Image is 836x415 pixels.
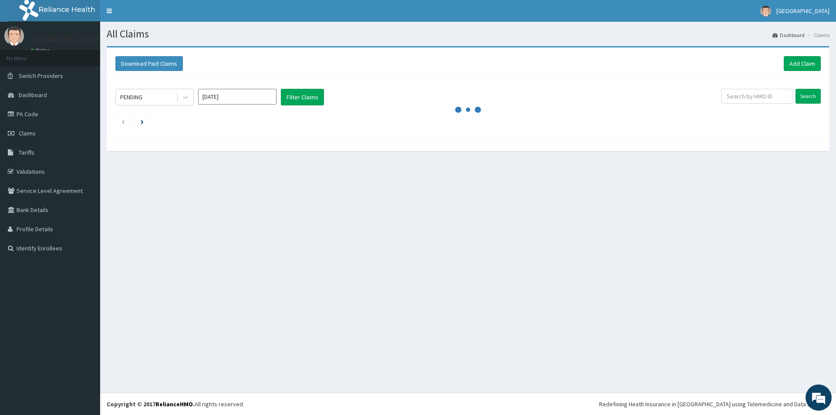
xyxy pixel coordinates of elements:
[19,148,34,156] span: Tariffs
[4,26,24,46] img: User Image
[100,393,836,415] footer: All rights reserved.
[19,129,36,137] span: Claims
[30,35,102,43] p: [GEOGRAPHIC_DATA]
[107,400,195,408] strong: Copyright © 2017 .
[141,118,144,125] a: Next page
[772,31,805,39] a: Dashboard
[198,89,276,105] input: Select Month and Year
[155,400,193,408] a: RelianceHMO
[796,89,821,104] input: Search
[760,6,771,17] img: User Image
[121,118,125,125] a: Previous page
[784,56,821,71] a: Add Claim
[455,97,481,123] svg: audio-loading
[30,47,51,54] a: Online
[806,31,829,39] li: Claims
[115,56,183,71] button: Download Paid Claims
[19,72,63,80] span: Switch Providers
[599,400,829,408] div: Redefining Heath Insurance in [GEOGRAPHIC_DATA] using Telemedicine and Data Science!
[721,89,792,104] input: Search by HMO ID
[776,7,829,15] span: [GEOGRAPHIC_DATA]
[107,28,829,40] h1: All Claims
[120,93,142,101] div: PENDING
[19,91,47,99] span: Dashboard
[281,89,324,105] button: Filter Claims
